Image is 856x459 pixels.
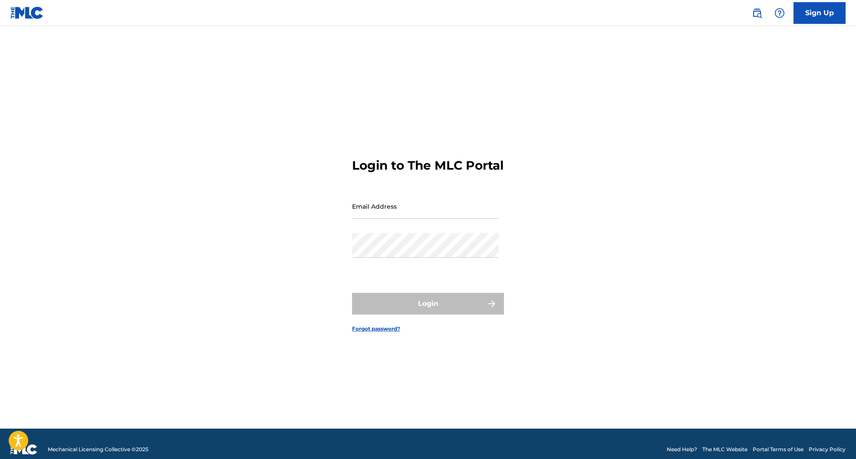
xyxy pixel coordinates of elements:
span: Mechanical Licensing Collective © 2025 [48,446,148,453]
a: Forgot password? [352,325,400,333]
div: Help [771,4,788,22]
a: Portal Terms of Use [753,446,803,453]
img: MLC Logo [10,7,44,19]
a: Privacy Policy [809,446,846,453]
img: logo [10,444,37,455]
a: Public Search [748,4,766,22]
iframe: Chat Widget [813,417,856,459]
a: Sign Up [793,2,846,24]
img: search [752,8,762,18]
img: help [774,8,785,18]
h3: Login to The MLC Portal [352,158,504,173]
a: The MLC Website [702,446,747,453]
a: Need Help? [667,446,697,453]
